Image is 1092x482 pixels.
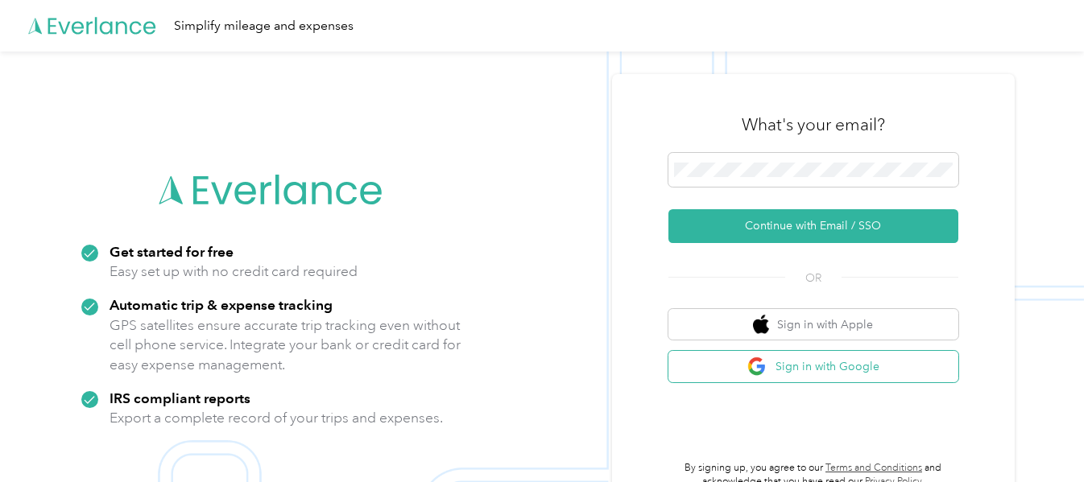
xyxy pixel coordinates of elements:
[747,356,767,377] img: google logo
[785,270,842,286] span: OR
[668,209,958,243] button: Continue with Email / SSO
[110,315,461,375] p: GPS satellites ensure accurate trip tracking even without cell phone service. Integrate your bank...
[110,389,250,406] strong: IRS compliant reports
[753,315,769,335] img: apple logo
[668,309,958,340] button: apple logoSign in with Apple
[110,296,333,313] strong: Automatic trip & expense tracking
[742,113,885,136] h3: What's your email?
[668,351,958,382] button: google logoSign in with Google
[110,408,443,428] p: Export a complete record of your trips and expenses.
[825,462,922,474] a: Terms and Conditions
[110,243,234,260] strong: Get started for free
[110,262,358,282] p: Easy set up with no credit card required
[174,16,354,36] div: Simplify mileage and expenses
